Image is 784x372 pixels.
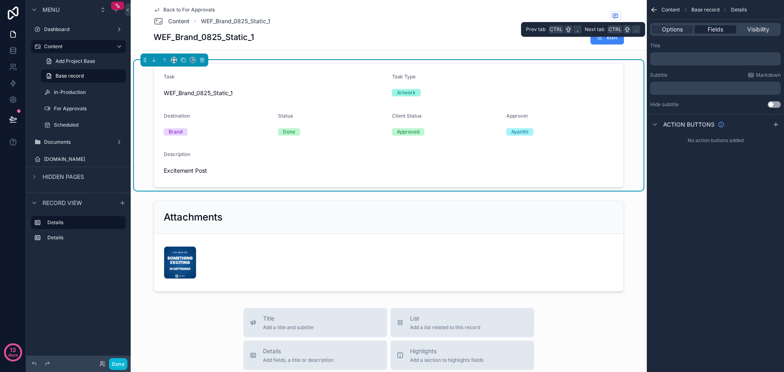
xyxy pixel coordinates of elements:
[608,25,622,33] span: Ctrl
[31,153,126,166] a: [DOMAIN_NAME]
[410,357,483,363] span: Add a section to highlights fields
[168,17,189,25] span: Content
[526,26,546,33] span: Prev tab
[650,101,679,108] label: Hide subtitle
[47,234,122,241] label: Details
[164,89,385,97] span: WEF_Brand_0825_Static_1
[164,167,272,175] span: Excitement Post
[410,314,480,323] span: List
[169,128,183,136] div: Brand
[661,7,680,13] span: Content
[650,52,781,65] div: scrollable content
[574,26,581,33] span: ,
[26,212,131,252] div: scrollable content
[41,69,126,82] a: Base record
[663,120,715,129] span: Action buttons
[691,7,719,13] span: Base record
[8,349,18,361] p: days
[392,113,421,119] span: Client Status
[41,102,126,115] a: For Approvals
[410,347,483,355] span: Highlights
[163,7,215,13] span: Back to For Approvals
[410,324,480,331] span: Add a list related to this record
[243,308,387,337] button: TitleAdd a title and subtitle
[56,73,84,79] span: Base record
[154,31,254,43] h1: WEF_Brand_0825_Static_1
[263,314,314,323] span: Title
[748,72,781,78] a: Markdown
[47,219,119,226] label: Details
[731,7,747,13] span: Details
[650,82,781,95] div: scrollable content
[756,72,781,78] span: Markdown
[54,122,124,128] label: Scheduled
[590,30,624,45] button: Edit
[10,346,16,354] p: 13
[650,72,668,78] label: Subtitle
[42,6,60,14] span: Menu
[44,43,109,50] label: Content
[633,26,639,33] span: .
[397,89,416,96] div: Artwork
[44,139,113,145] label: Documents
[41,55,126,68] a: Add Project Base
[44,156,124,163] label: [DOMAIN_NAME]
[392,74,416,80] span: Task Type
[263,357,334,363] span: Add fields, a title or description
[549,25,563,33] span: Ctrl
[164,151,190,157] span: Description
[31,23,126,36] a: Dashboard
[506,113,528,119] span: Approver
[747,25,769,33] span: Visibility
[708,25,723,33] span: Fields
[164,74,175,80] span: Task
[278,113,293,119] span: Status
[283,128,295,136] div: Done
[650,42,660,49] label: Title
[511,128,528,136] div: Ayanthi
[397,128,419,136] div: Approved
[41,118,126,131] a: Scheduled
[243,341,387,370] button: DetailsAdd fields, a title or description
[662,25,683,33] span: Options
[41,86,126,99] a: In-Production
[585,26,604,33] span: Next tab
[390,308,534,337] button: ListAdd a list related to this record
[54,105,124,112] label: For Approvals
[31,40,126,53] a: Content
[44,26,113,33] label: Dashboard
[164,113,190,119] span: Destination
[154,16,189,26] a: Content
[201,17,270,25] a: WEF_Brand_0825_Static_1
[263,324,314,331] span: Add a title and subtitle
[109,358,127,370] button: Done
[31,136,126,149] a: Documents
[390,341,534,370] button: HighlightsAdd a section to highlights fields
[54,89,124,96] label: In-Production
[56,58,95,65] span: Add Project Base
[263,347,334,355] span: Details
[42,199,82,207] span: Record view
[154,7,215,13] a: Back to For Approvals
[42,173,84,181] span: Hidden pages
[647,134,784,147] div: No action buttons added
